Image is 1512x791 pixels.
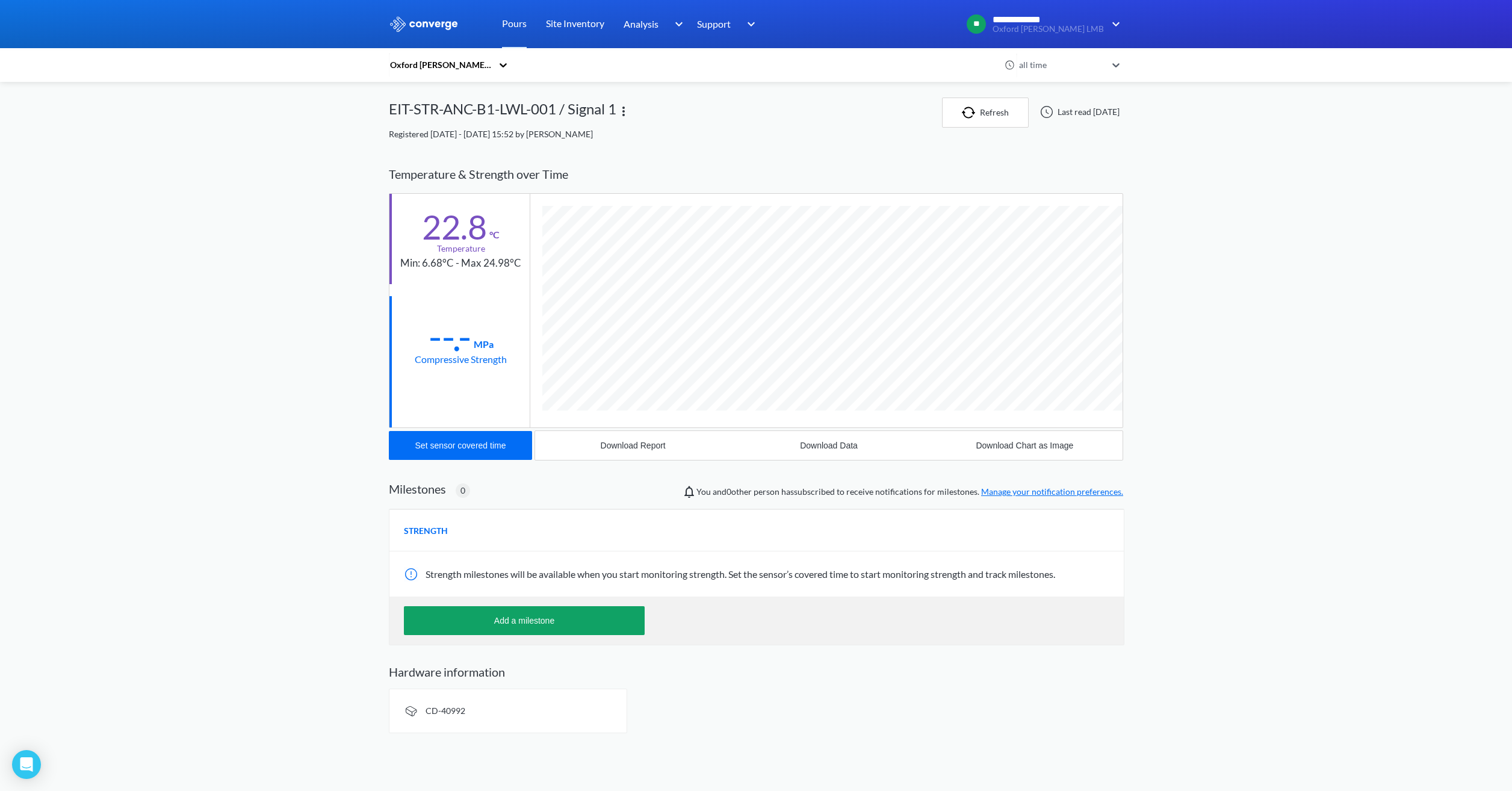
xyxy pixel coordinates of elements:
span: Oxford [PERSON_NAME] LMB [993,25,1104,34]
img: notifications-icon.svg [682,485,696,499]
div: Download Report [601,441,666,450]
div: Download Data [800,441,858,450]
div: EIT-STR-ANC-B1-LWL-001 / Signal 1 [389,98,616,128]
div: Open Intercom Messenger [12,750,41,779]
a: Manage your notification preferences. [981,486,1123,497]
button: Download Data [731,431,926,460]
button: Set sensor covered time [389,431,532,460]
div: 22.8 [422,212,487,242]
div: all time [1016,58,1106,72]
button: Add a milestone [404,606,645,635]
div: Download Chart as Image [976,441,1073,450]
div: Temperature & Strength over Time [389,155,1123,193]
span: STRENGTH [404,524,448,538]
div: Last read [DATE] [1033,105,1123,119]
span: Analysis [624,16,658,31]
div: Set sensor covered time [415,441,506,450]
img: icon-clock.svg [1005,60,1015,70]
button: Download Chart as Image [927,431,1123,460]
button: Refresh [942,98,1029,128]
span: Registered [DATE] - [DATE] 15:52 by [PERSON_NAME] [389,129,593,139]
span: Strength milestones will be available when you start monitoring strength. Set the sensor’s covere... [426,568,1055,580]
h2: Milestones [389,482,446,496]
span: 0 other [727,486,752,497]
img: downArrow.svg [1104,17,1123,31]
span: Support [697,16,731,31]
img: more.svg [616,104,631,119]
div: Oxford [PERSON_NAME] LMB [389,58,492,72]
span: You and person has subscribed to receive notifications for milestones. [696,485,1123,498]
span: CD-40992 [426,706,465,716]
div: --.- [429,321,471,352]
div: Compressive Strength [415,352,507,367]
h2: Hardware information [389,665,1123,679]
div: Min: 6.68°C - Max 24.98°C [400,255,521,271]
button: Download Report [535,431,731,460]
div: Temperature [437,242,485,255]
img: downArrow.svg [739,17,758,31]
img: logo_ewhite.svg [389,16,459,32]
img: signal-icon.svg [404,704,418,718]
span: 0 [460,484,465,497]
img: downArrow.svg [667,17,686,31]
img: icon-refresh.svg [962,107,980,119]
